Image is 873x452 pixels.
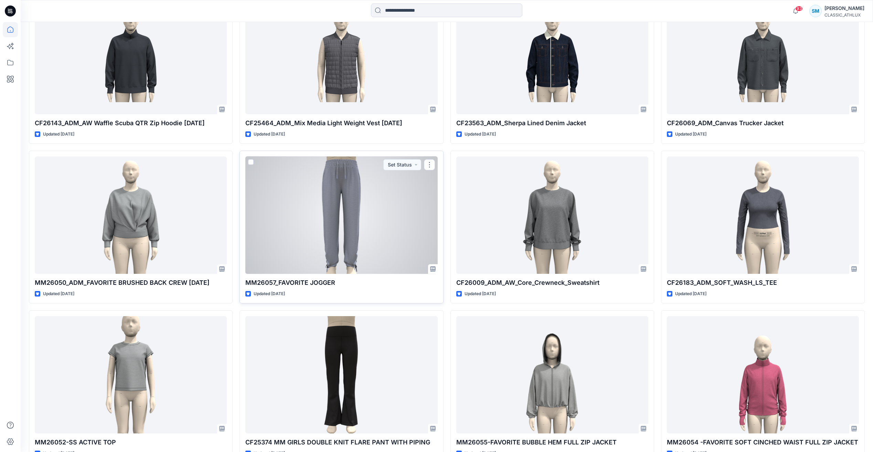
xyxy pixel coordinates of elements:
[667,157,859,274] a: CF26183_ADM_SOFT_WASH_LS_TEE
[254,290,285,298] p: Updated [DATE]
[456,118,648,128] p: CF23563_ADM_Sherpa Lined Denim Jacket
[456,278,648,288] p: CF26009_ADM_AW_Core_Crewneck_Sweatshirt
[245,278,437,288] p: MM26057_FAVORITE JOGGER
[465,131,496,138] p: Updated [DATE]
[245,118,437,128] p: CF25464_ADM_Mix Media Light Weight Vest [DATE]
[254,131,285,138] p: Updated [DATE]
[809,5,822,17] div: SM
[667,438,859,447] p: MM26054 -FAVORITE SOFT CINCHED WAIST FULL ZIP JACKET
[43,290,74,298] p: Updated [DATE]
[245,438,437,447] p: CF25374 MM GIRLS DOUBLE KNIT FLARE PANT WITH PIPING
[675,131,706,138] p: Updated [DATE]
[456,438,648,447] p: MM26055-FAVORITE BUBBLE HEM FULL ZIP JACKET
[456,316,648,433] a: MM26055-FAVORITE BUBBLE HEM FULL ZIP JACKET
[667,316,859,433] a: MM26054 -FAVORITE SOFT CINCHED WAIST FULL ZIP JACKET
[795,6,803,11] span: 93
[465,290,496,298] p: Updated [DATE]
[675,290,706,298] p: Updated [DATE]
[667,278,859,288] p: CF26183_ADM_SOFT_WASH_LS_TEE
[824,12,864,18] div: CLASSIC_ATHLUX
[35,278,227,288] p: MM26050_ADM_FAVORITE BRUSHED BACK CREW [DATE]
[667,118,859,128] p: CF26069_ADM_Canvas Trucker Jacket
[456,157,648,274] a: CF26009_ADM_AW_Core_Crewneck_Sweatshirt
[245,157,437,274] a: MM26057_FAVORITE JOGGER
[245,316,437,433] a: CF25374 MM GIRLS DOUBLE KNIT FLARE PANT WITH PIPING
[35,157,227,274] a: MM26050_ADM_FAVORITE BRUSHED BACK CREW 08SEP25
[35,438,227,447] p: MM26052-SS ACTIVE TOP
[43,131,74,138] p: Updated [DATE]
[35,316,227,433] a: MM26052-SS ACTIVE TOP
[824,4,864,12] div: [PERSON_NAME]
[35,118,227,128] p: CF26143_ADM_AW Waffle Scuba QTR Zip Hoodie [DATE]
